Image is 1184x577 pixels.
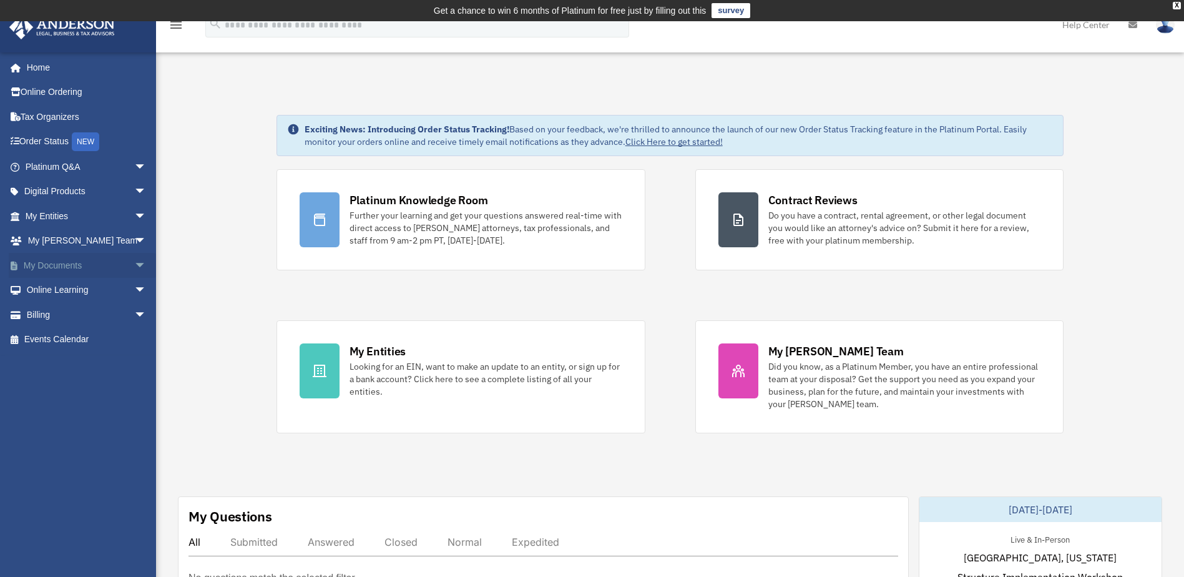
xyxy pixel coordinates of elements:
[9,327,165,352] a: Events Calendar
[134,278,159,303] span: arrow_drop_down
[169,17,183,32] i: menu
[695,320,1064,433] a: My [PERSON_NAME] Team Did you know, as a Platinum Member, you have an entire professional team at...
[9,253,165,278] a: My Documentsarrow_drop_down
[9,302,165,327] a: Billingarrow_drop_down
[768,360,1041,410] div: Did you know, as a Platinum Member, you have an entire professional team at your disposal? Get th...
[350,343,406,359] div: My Entities
[919,497,1162,522] div: [DATE]-[DATE]
[768,209,1041,247] div: Do you have a contract, rental agreement, or other legal document you would like an attorney's ad...
[1173,2,1181,9] div: close
[208,17,222,31] i: search
[1001,532,1080,545] div: Live & In-Person
[512,536,559,548] div: Expedited
[712,3,750,18] a: survey
[6,15,119,39] img: Anderson Advisors Platinum Portal
[188,507,272,526] div: My Questions
[188,536,200,548] div: All
[9,179,165,204] a: Digital Productsarrow_drop_down
[9,129,165,155] a: Order StatusNEW
[134,302,159,328] span: arrow_drop_down
[305,123,1054,148] div: Based on your feedback, we're thrilled to announce the launch of our new Order Status Tracking fe...
[1156,16,1175,34] img: User Pic
[169,22,183,32] a: menu
[350,209,622,247] div: Further your learning and get your questions answered real-time with direct access to [PERSON_NAM...
[134,154,159,180] span: arrow_drop_down
[350,192,488,208] div: Platinum Knowledge Room
[276,169,645,270] a: Platinum Knowledge Room Further your learning and get your questions answered real-time with dire...
[384,536,418,548] div: Closed
[964,550,1117,565] span: [GEOGRAPHIC_DATA], [US_STATE]
[350,360,622,398] div: Looking for an EIN, want to make an update to an entity, or sign up for a bank account? Click her...
[768,343,904,359] div: My [PERSON_NAME] Team
[625,136,723,147] a: Click Here to get started!
[305,124,509,135] strong: Exciting News: Introducing Order Status Tracking!
[72,132,99,151] div: NEW
[695,169,1064,270] a: Contract Reviews Do you have a contract, rental agreement, or other legal document you would like...
[9,229,165,254] a: My [PERSON_NAME] Teamarrow_drop_down
[9,204,165,229] a: My Entitiesarrow_drop_down
[134,179,159,205] span: arrow_drop_down
[134,253,159,279] span: arrow_drop_down
[276,320,645,433] a: My Entities Looking for an EIN, want to make an update to an entity, or sign up for a bank accoun...
[9,55,159,80] a: Home
[134,229,159,254] span: arrow_drop_down
[768,192,858,208] div: Contract Reviews
[230,536,278,548] div: Submitted
[134,204,159,229] span: arrow_drop_down
[434,3,707,18] div: Get a chance to win 6 months of Platinum for free just by filling out this
[448,536,482,548] div: Normal
[308,536,355,548] div: Answered
[9,278,165,303] a: Online Learningarrow_drop_down
[9,104,165,129] a: Tax Organizers
[9,80,165,105] a: Online Ordering
[9,154,165,179] a: Platinum Q&Aarrow_drop_down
